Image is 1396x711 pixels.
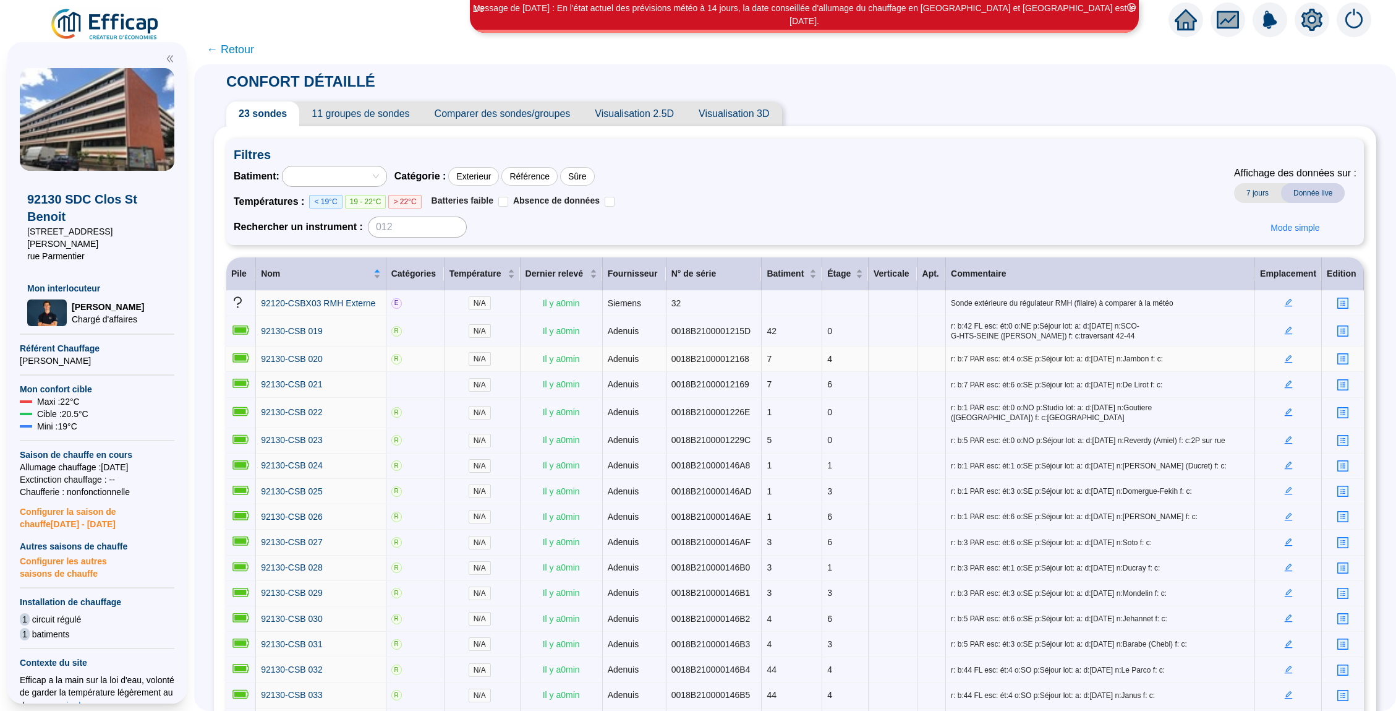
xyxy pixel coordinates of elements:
span: profile [1337,379,1349,391]
td: Adenuis [603,632,666,657]
span: r: b:1 PAR esc: ét:0 o:NO p:Studio lot: a: d:[DATE] n:Goutiere ([GEOGRAPHIC_DATA]) f: c:[GEOGRAPH... [951,403,1249,423]
span: Batiment [767,267,807,280]
span: Il y a 0 min [543,588,580,598]
span: edit [1284,691,1293,699]
span: R [391,614,402,624]
span: profile [1337,460,1349,472]
span: Il y a 0 min [543,298,580,308]
span: Il y a 0 min [543,354,580,364]
span: Il y a 0 min [543,326,580,336]
span: [STREET_ADDRESS][PERSON_NAME] [27,225,167,250]
span: edit [1284,298,1293,307]
a: 92130-CSB 033 [261,689,323,702]
td: Siemens [603,291,666,316]
th: N° de série [666,257,762,291]
span: Il y a 0 min [543,407,580,417]
span: 0 [827,435,832,445]
span: Autres saisons de chauffe [20,540,174,553]
td: Adenuis [603,683,666,709]
span: edit [1284,436,1293,444]
span: Absence de données [513,196,600,205]
span: < 19°C [309,195,342,209]
span: R [391,537,402,548]
span: [PERSON_NAME] [72,301,144,313]
span: Nom [261,267,370,280]
span: Il y a 0 min [543,639,580,649]
span: N/A [469,296,491,310]
i: 1 / 3 [473,4,484,14]
span: 6 [827,512,832,522]
a: 92130-CSB 025 [261,485,323,498]
span: 44 [767,690,777,700]
span: r: b:44 FL esc: ét:4 o:SO p:Séjour lot: a: d:[DATE] n:Janus f: c: [951,691,1249,700]
span: Installation de chauffage [20,596,174,608]
span: profile [1337,297,1349,309]
span: 1 [767,407,772,417]
th: Verticale [869,257,917,291]
span: r: b:7 PAR esc: ét:4 o:SE p:Séjour lot: a: d:[DATE] n:Jambon f: c: [951,354,1249,364]
span: Affichage des données sur : [1234,166,1356,181]
span: edit [1284,588,1293,597]
span: 7 [767,379,772,389]
img: alerts [1337,2,1371,37]
span: 4 [767,639,772,649]
span: N/A [469,352,491,366]
span: 92130-CSB 023 [261,435,323,445]
span: N/A [469,406,491,420]
span: Référent Chauffage [20,342,174,355]
a: 92130-CSB 031 [261,638,323,651]
span: profile [1337,353,1349,365]
div: Exterieur [448,167,499,186]
span: r: b:5 PAR esc: ét:6 o:SE p:Séjour lot: a: d:[DATE] n:Jehannet f: c: [951,614,1249,624]
a: 92130-CSB 027 [261,536,323,549]
span: Exctinction chauffage : -- [20,473,174,486]
span: [PERSON_NAME] [20,355,174,367]
span: 92130-CSB 027 [261,537,323,547]
td: Adenuis [603,347,666,372]
span: N/A [469,612,491,626]
img: alerts [1253,2,1287,37]
span: 0018B210000146B1 [671,588,751,598]
span: Visualisation 3D [686,101,781,126]
a: 92130-CSB 029 [261,587,323,600]
span: rue Parmentier [27,250,167,262]
a: 92120-CSBX03 RMH Externe [261,297,375,310]
span: Filtres [234,146,1356,163]
span: > 22°C [388,195,421,209]
span: 0 [827,326,832,336]
span: r: b:5 PAR esc: ét:0 o:NO p:Séjour lot: a: d:[DATE] n:Reverdy (Amiel) f: c:2P sur rue [951,436,1249,446]
span: N/A [469,459,491,473]
span: 11 groupes de sondes [299,101,422,126]
span: 92130-CSB 025 [261,486,323,496]
td: Adenuis [603,454,666,479]
span: N/A [469,324,491,338]
td: Adenuis [603,372,666,397]
span: r: b:44 FL esc: ét:4 o:SO p:Séjour lot: a: d:[DATE] n:Le Parco f: c: [951,665,1249,675]
span: N/A [469,663,491,677]
span: 4 [767,614,772,624]
span: N/A [469,561,491,575]
span: Il y a 0 min [543,665,580,674]
span: 0018B210000146B2 [671,614,751,624]
span: 92130-CSB 033 [261,690,323,700]
span: 3 [767,537,772,547]
span: Dernier relevé [526,267,587,280]
span: 19 - 22°C [345,195,386,209]
td: Adenuis [603,556,666,581]
span: 5 [767,435,772,445]
span: Il y a 0 min [543,512,580,522]
span: 92130-CSB 028 [261,562,323,572]
span: 92120-CSBX03 RMH Externe [261,298,375,308]
th: Edition [1322,257,1364,291]
span: 6 [827,614,832,624]
span: R [391,407,402,418]
span: profile [1337,485,1349,498]
span: profile [1337,613,1349,625]
span: Il y a 0 min [543,460,580,470]
span: 3 [827,486,832,496]
span: profile [1337,587,1349,600]
span: edit [1284,355,1293,363]
span: Chargé d'affaires [72,313,144,325]
span: 0018B210000146AD [671,486,752,496]
div: Référence [501,167,558,186]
